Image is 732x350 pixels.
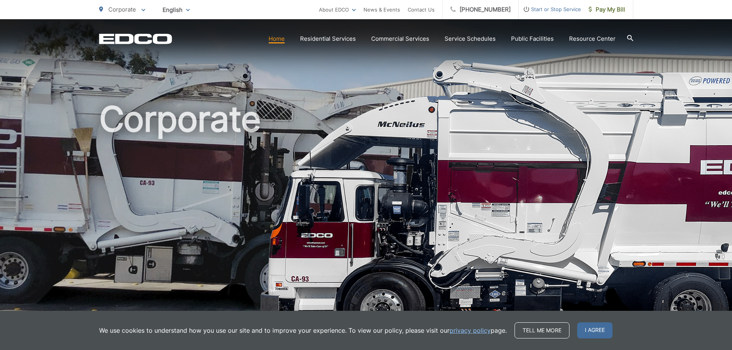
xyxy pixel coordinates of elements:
span: Pay My Bill [589,5,625,14]
a: Tell me more [515,322,569,338]
a: About EDCO [319,5,356,14]
span: I agree [577,322,612,338]
a: Service Schedules [445,34,496,43]
a: News & Events [364,5,400,14]
a: Residential Services [300,34,356,43]
span: English [157,3,196,17]
a: Home [269,34,285,43]
h1: Corporate [99,100,633,343]
span: Corporate [108,6,136,13]
a: Contact Us [408,5,435,14]
a: Commercial Services [371,34,429,43]
a: Public Facilities [511,34,554,43]
a: EDCD logo. Return to the homepage. [99,33,172,44]
p: We use cookies to understand how you use our site and to improve your experience. To view our pol... [99,326,507,335]
a: Resource Center [569,34,616,43]
a: privacy policy [450,326,491,335]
